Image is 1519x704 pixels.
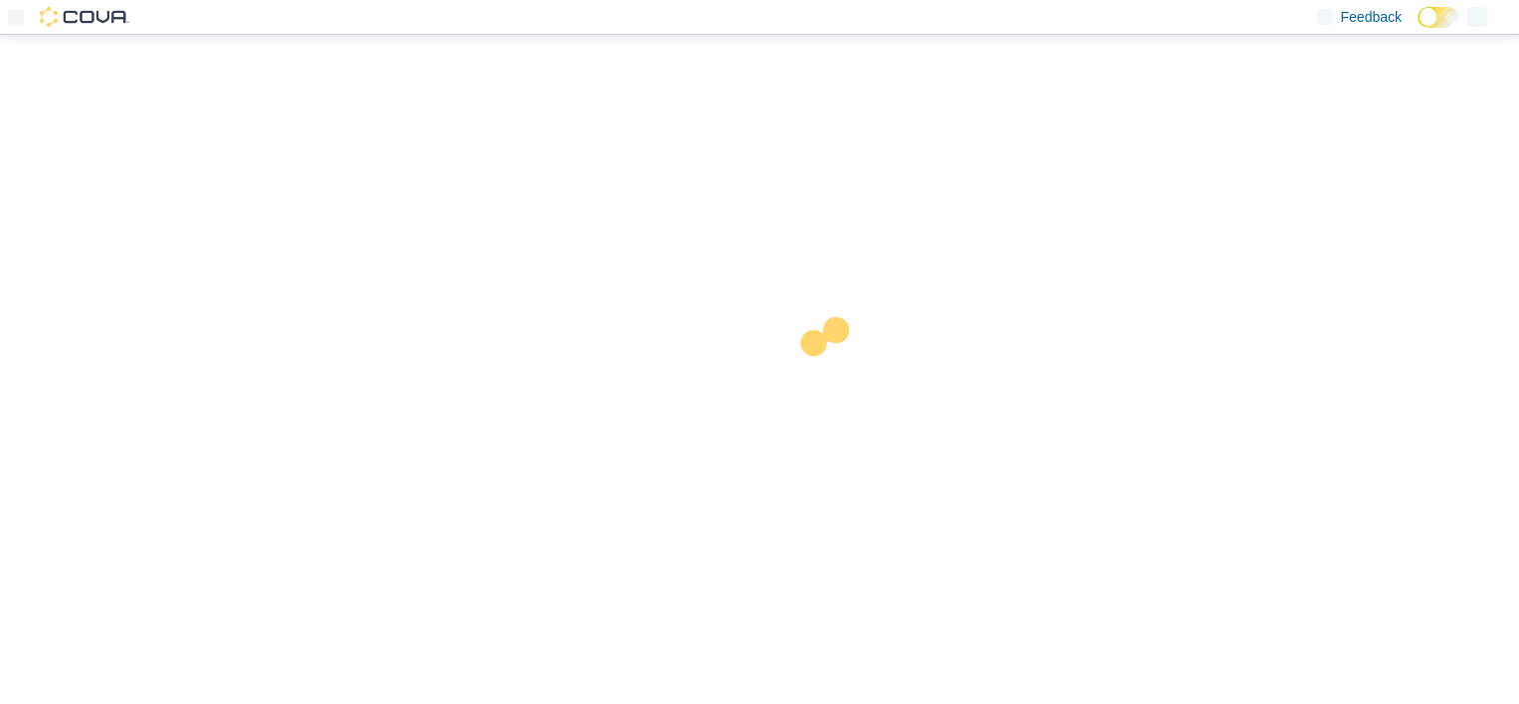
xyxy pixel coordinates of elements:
[1341,7,1402,27] span: Feedback
[1418,7,1459,28] input: Dark Mode
[40,7,129,27] img: Cova
[1418,28,1419,29] span: Dark Mode
[759,302,909,451] img: cova-loader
